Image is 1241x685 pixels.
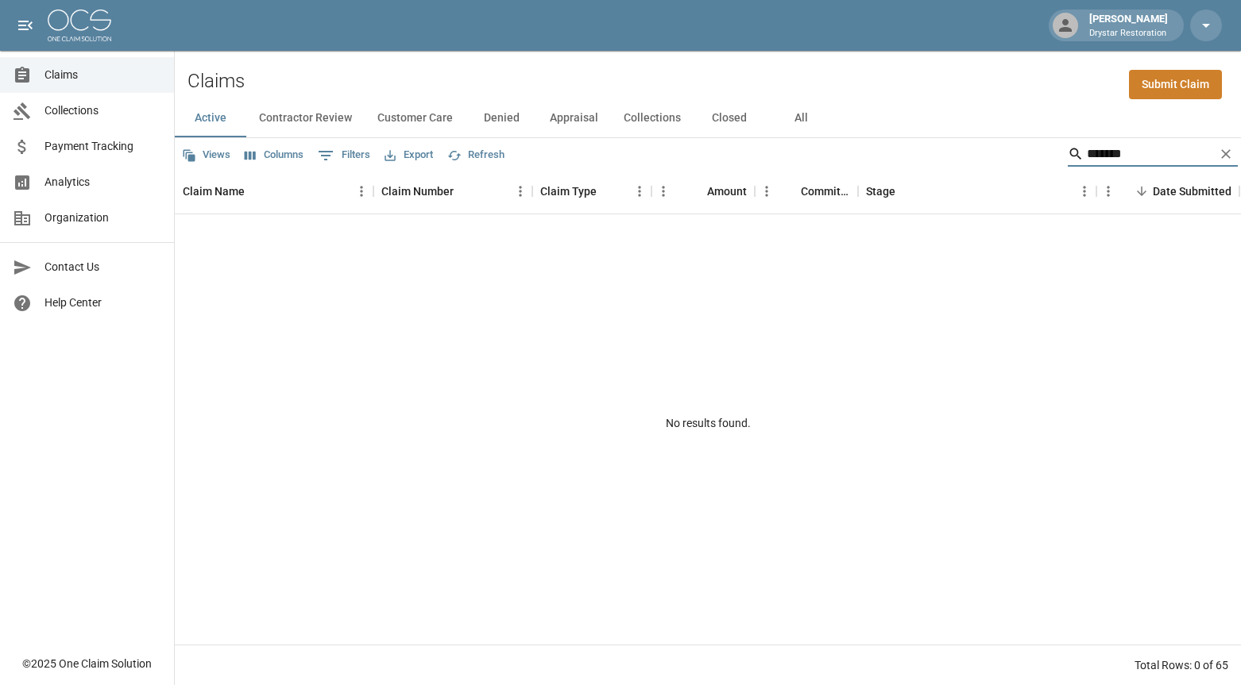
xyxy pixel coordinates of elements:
span: Contact Us [44,259,161,275]
h2: Claims [188,70,245,93]
button: Sort [779,180,801,202]
button: Menu [651,179,675,203]
button: Collections [611,99,694,137]
button: open drawer [10,10,41,41]
button: Sort [895,180,918,202]
button: Closed [694,99,765,137]
button: Appraisal [537,99,611,137]
button: Menu [1073,179,1096,203]
div: © 2025 One Claim Solution [22,656,152,672]
button: Menu [755,179,779,203]
button: Menu [350,179,373,203]
button: Menu [628,179,651,203]
span: Organization [44,210,161,226]
button: Clear [1214,142,1238,166]
div: Claim Number [381,169,454,214]
button: Sort [245,180,267,202]
div: Claim Type [540,169,597,214]
div: Search [1068,141,1238,170]
div: Stage [866,169,895,214]
button: Sort [454,180,476,202]
button: Contractor Review [246,99,365,137]
div: Claim Name [175,169,373,214]
span: Payment Tracking [44,138,161,155]
button: Active [175,99,246,137]
div: Stage [858,169,1096,214]
div: dynamic tabs [175,99,1241,137]
div: Claim Type [532,169,651,214]
div: No results found. [175,214,1241,633]
div: Amount [651,169,755,214]
span: Collections [44,102,161,119]
button: All [765,99,837,137]
button: Menu [1096,179,1120,203]
button: Denied [466,99,537,137]
div: Date Submitted [1153,169,1231,214]
button: Select columns [241,143,307,167]
button: Refresh [443,143,508,167]
span: Help Center [44,294,161,311]
p: Drystar Restoration [1089,27,1168,40]
button: Views [178,143,234,167]
button: Export [381,143,437,167]
button: Sort [685,180,707,202]
img: ocs-logo-white-transparent.png [48,10,111,41]
button: Menu [508,179,532,203]
div: Total Rows: 0 of 65 [1135,657,1228,673]
div: Claim Name [183,169,245,214]
a: Submit Claim [1129,70,1222,99]
div: Date Submitted [1096,169,1239,214]
button: Customer Care [365,99,466,137]
div: Committed Amount [755,169,858,214]
div: Claim Number [373,169,532,214]
div: [PERSON_NAME] [1083,11,1174,40]
div: Committed Amount [801,169,850,214]
button: Sort [1131,180,1153,202]
button: Sort [597,180,619,202]
span: Claims [44,67,161,83]
div: Amount [707,169,747,214]
span: Analytics [44,174,161,190]
button: Show filters [314,143,374,168]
